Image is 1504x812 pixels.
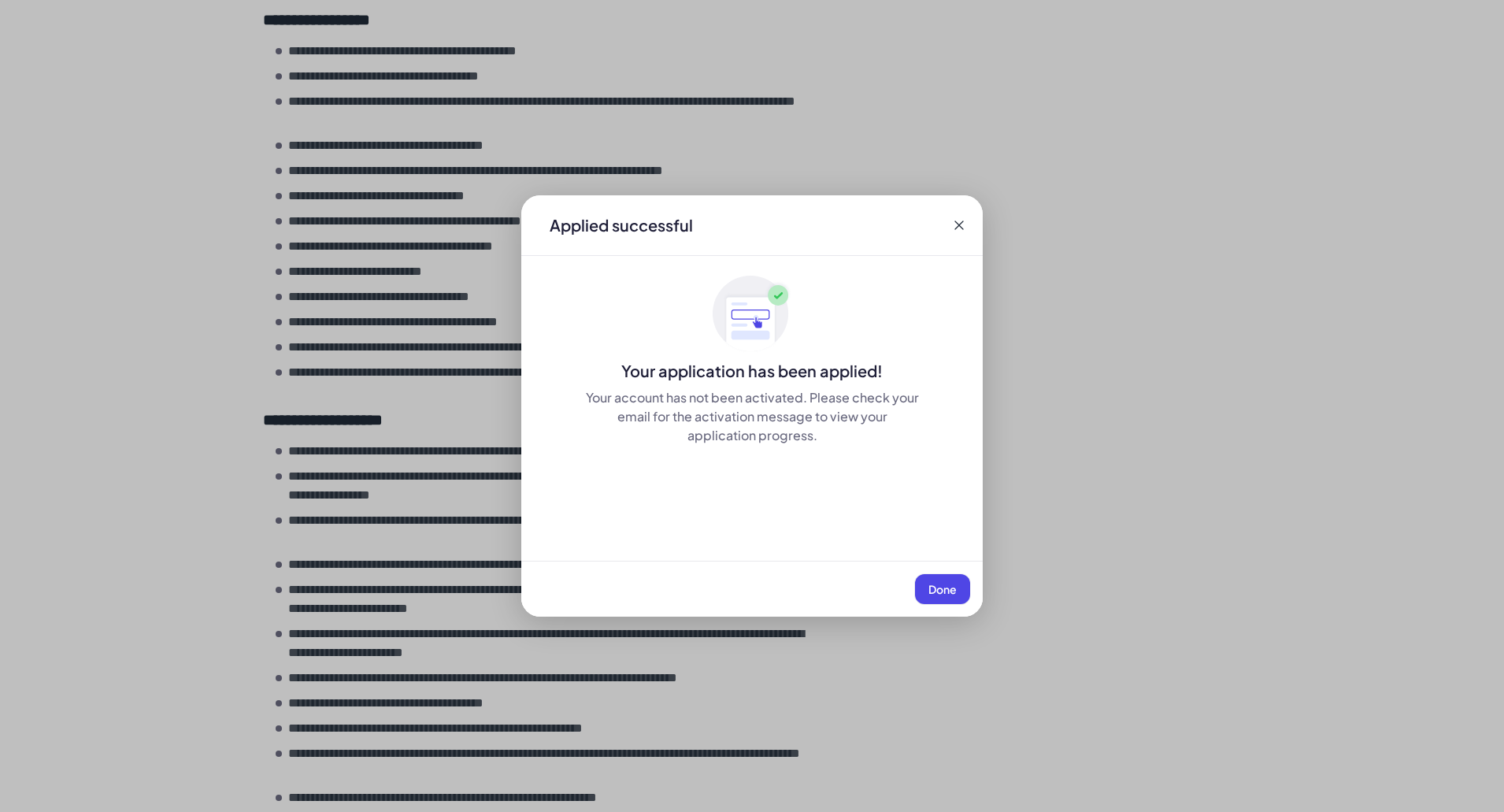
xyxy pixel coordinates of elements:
[584,388,920,445] div: Your account has not been activated. Please check your email for the activation message to view y...
[928,582,957,596] span: Done
[713,275,791,354] img: ApplyedMaskGroup3.svg
[521,360,983,382] div: Your application has been applied!
[550,214,693,236] div: Applied successful
[915,574,970,604] button: Done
